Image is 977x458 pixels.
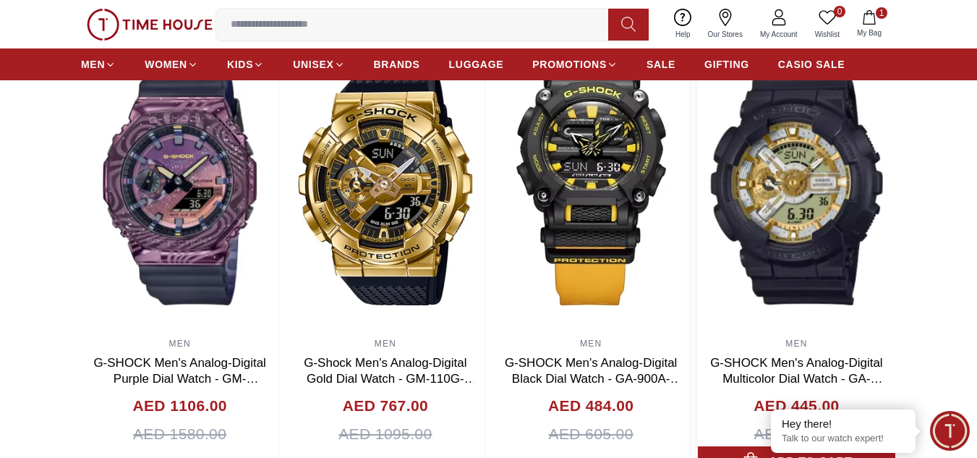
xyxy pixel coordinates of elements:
p: Talk to our watch expert! [782,433,905,445]
a: PROMOTIONS [532,51,618,77]
span: My Bag [851,27,887,38]
span: AED 635.00 [754,423,839,446]
span: WOMEN [145,57,187,72]
span: Our Stores [702,29,748,40]
span: 1 [876,7,887,19]
span: LUGGAGE [449,57,504,72]
a: Our Stores [699,6,751,43]
a: G-SHOCK Men's Analog-Digital Purple Dial Watch - GM-2100MWG-1ADR [93,356,266,402]
span: GIFTING [704,57,749,72]
a: Help [667,6,699,43]
a: MEN [785,339,807,349]
span: KIDS [227,57,253,72]
button: 1My Bag [848,7,890,41]
h4: AED 445.00 [754,394,839,417]
a: MEN [580,339,602,349]
span: My Account [754,29,803,40]
a: WOMEN [145,51,198,77]
a: GIFTING [704,51,749,77]
a: BRANDS [374,51,420,77]
span: 0 [834,6,845,17]
div: Chat Widget [930,411,970,451]
a: 0Wishlist [806,6,848,43]
img: G-SHOCK Men's Analog-Digital Multicolor Dial Watch - GA-110CD-1A9DR [698,41,895,331]
span: MEN [81,57,105,72]
span: Help [670,29,696,40]
a: KIDS [227,51,264,77]
span: AED 605.00 [549,423,633,446]
span: UNISEX [293,57,333,72]
div: Hey there! [782,417,905,431]
span: AED 1580.00 [133,423,226,446]
span: SALE [647,57,675,72]
h4: AED 1106.00 [132,394,226,417]
a: MEN [168,339,190,349]
span: Wishlist [809,29,845,40]
a: MEN [81,51,116,77]
h4: AED 484.00 [548,394,633,417]
h4: AED 767.00 [343,394,428,417]
img: G-Shock Men's Analog-Digital Gold Dial Watch - GM-110G-1A9DR [286,41,484,331]
a: CASIO SALE [778,51,845,77]
img: G-SHOCK Men's Analog-Digital Black Dial Watch - GA-900A-1A9DR [492,41,690,331]
a: SALE [647,51,675,77]
span: PROMOTIONS [532,57,607,72]
a: MEN [375,339,396,349]
a: G-Shock Men's Analog-Digital Gold Dial Watch - GM-110G-1A9DR [304,356,476,402]
span: AED 1095.00 [338,423,432,446]
a: G-SHOCK Men's Analog-Digital Black Dial Watch - GA-900A-1A9DR [505,356,683,402]
a: UNISEX [293,51,344,77]
img: G-SHOCK Men's Analog-Digital Purple Dial Watch - GM-2100MWG-1ADR [81,41,278,331]
img: ... [87,9,213,41]
a: LUGGAGE [449,51,504,77]
a: G-SHOCK Men's Analog-Digital Multicolor Dial Watch - GA-110CD-1A9DR [710,356,883,402]
span: CASIO SALE [778,57,845,72]
span: BRANDS [374,57,420,72]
